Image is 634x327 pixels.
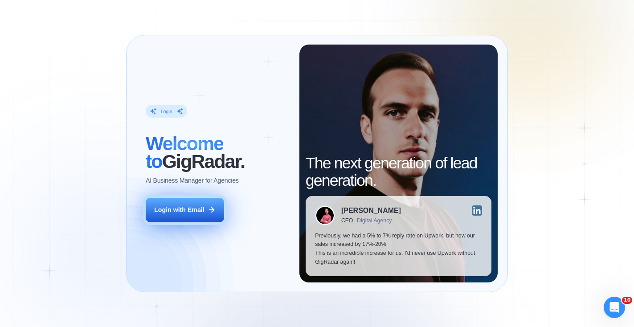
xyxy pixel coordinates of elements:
[604,297,625,318] iframe: Intercom live chat
[146,198,224,222] button: Login with Email
[341,217,353,224] div: CEO
[315,232,482,266] p: Previously, we had a 5% to 7% reply rate on Upwork, but now our sales increased by 17%-20%. This ...
[146,135,290,170] h2: ‍ GigRadar.
[146,133,223,172] span: Welcome to
[341,207,401,214] div: [PERSON_NAME]
[622,297,632,304] span: 10
[161,108,172,114] div: Login
[146,176,239,185] p: AI Business Manager for Agencies
[357,217,392,224] div: Digital Agency
[154,206,205,215] div: Login with Email
[306,155,491,189] h2: The next generation of lead generation.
